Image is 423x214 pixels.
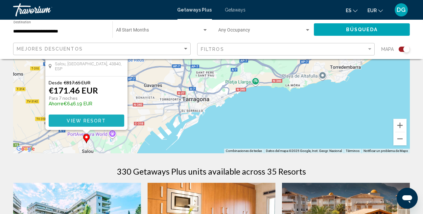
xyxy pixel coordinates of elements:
[117,166,306,176] h1: 330 Getaways Plus units available across 35 Resorts
[393,3,410,17] button: User Menu
[49,85,98,95] p: €171.46 EUR
[55,61,124,71] span: Salou, [GEOGRAPHIC_DATA], 43840, ESP
[346,149,360,153] a: Términos
[67,118,106,123] span: View Resort
[346,27,378,32] span: Búsqueda
[15,145,36,153] a: Abre esta zona en Google Maps (se abre en una nueva ventana)
[346,8,351,13] span: es
[346,6,358,15] button: Change language
[13,3,171,16] a: Travorium
[397,188,418,209] iframe: Botón para iniciar la ventana de mensajería
[64,80,90,85] span: €817.65 EUR
[15,145,36,153] img: Google
[367,6,383,15] button: Change currency
[197,43,375,56] button: Filter
[17,46,83,52] span: Mejores descuentos
[49,101,63,106] span: Ahorre
[201,47,224,52] span: Filtros
[367,8,377,13] span: EUR
[225,7,246,12] a: Getaways
[49,80,62,85] span: Desde
[226,149,262,153] button: Combinaciones de teclas
[49,115,124,127] button: View Resort
[49,95,98,101] p: Para 7 noches
[397,7,406,13] span: DG
[364,149,408,153] a: Notificar un problema de Maps
[177,7,212,12] a: Getaways Plus
[314,23,410,35] button: Búsqueda
[49,101,98,106] p: €646.19 EUR
[17,46,189,52] mat-select: Sort by
[393,132,407,145] button: Reducir
[381,45,394,54] span: Mapa
[393,119,407,132] button: Ampliar
[266,149,342,153] span: Datos del mapa ©2025 Google, Inst. Geogr. Nacional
